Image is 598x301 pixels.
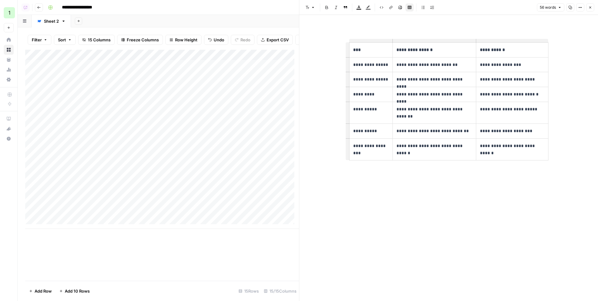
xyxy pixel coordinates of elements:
[4,55,14,65] a: Your Data
[240,37,250,43] span: Redo
[214,37,224,43] span: Undo
[204,35,228,45] button: Undo
[55,286,93,296] button: Add 10 Rows
[58,37,66,43] span: Sort
[4,35,14,45] a: Home
[4,124,13,133] div: What's new?
[4,65,14,75] a: Usage
[540,5,556,10] span: 56 words
[4,114,14,124] a: AirOps Academy
[236,286,261,296] div: 15 Rows
[267,37,289,43] span: Export CSV
[88,37,111,43] span: 15 Columns
[127,37,159,43] span: Freeze Columns
[78,35,115,45] button: 15 Columns
[28,35,51,45] button: Filter
[8,9,11,16] span: 1
[32,15,71,27] a: Sheet 2
[4,45,14,55] a: Browse
[4,75,14,85] a: Settings
[257,35,293,45] button: Export CSV
[537,3,564,12] button: 56 words
[54,35,76,45] button: Sort
[4,134,14,144] button: Help + Support
[65,288,90,294] span: Add 10 Rows
[175,37,197,43] span: Row Height
[32,37,42,43] span: Filter
[165,35,202,45] button: Row Height
[4,5,14,21] button: Workspace: 1ma
[261,286,299,296] div: 15/15 Columns
[231,35,254,45] button: Redo
[25,286,55,296] button: Add Row
[44,18,59,24] div: Sheet 2
[35,288,52,294] span: Add Row
[117,35,163,45] button: Freeze Columns
[4,124,14,134] button: What's new?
